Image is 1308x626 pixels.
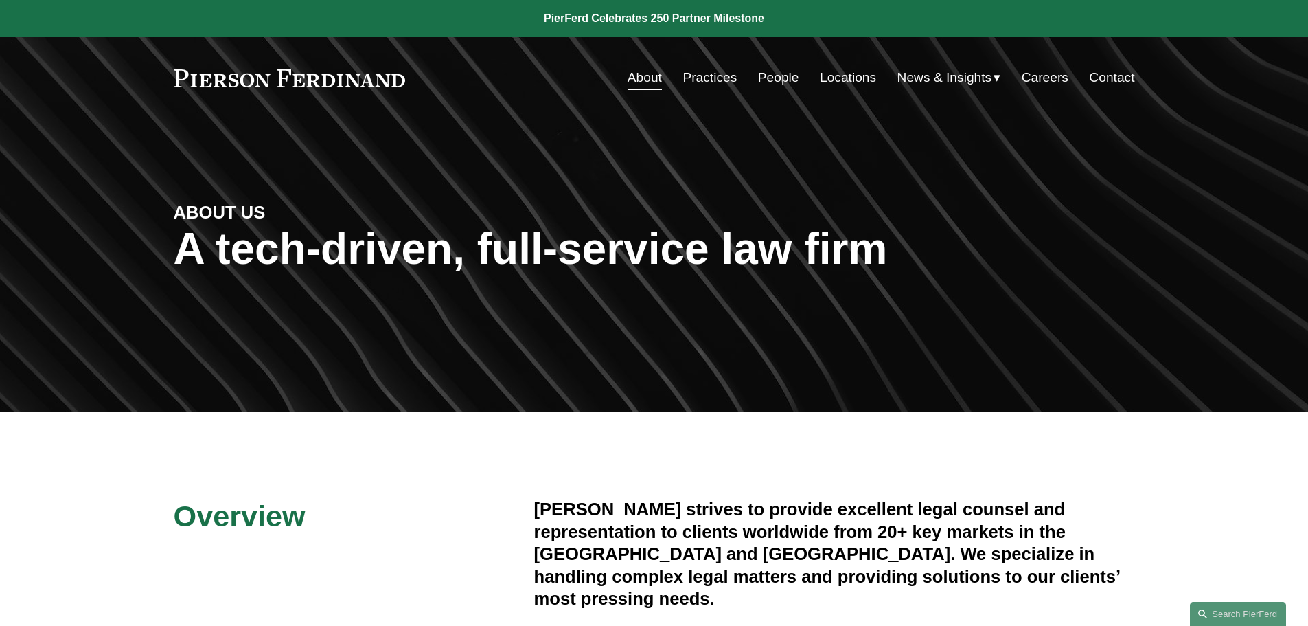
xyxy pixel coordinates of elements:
[682,65,737,91] a: Practices
[897,66,992,90] span: News & Insights
[1089,65,1134,91] a: Contact
[1022,65,1068,91] a: Careers
[174,500,306,533] span: Overview
[820,65,876,91] a: Locations
[897,65,1001,91] a: folder dropdown
[758,65,799,91] a: People
[1190,602,1286,626] a: Search this site
[534,498,1135,610] h4: [PERSON_NAME] strives to provide excellent legal counsel and representation to clients worldwide ...
[174,224,1135,274] h1: A tech-driven, full-service law firm
[174,203,266,222] strong: ABOUT US
[628,65,662,91] a: About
